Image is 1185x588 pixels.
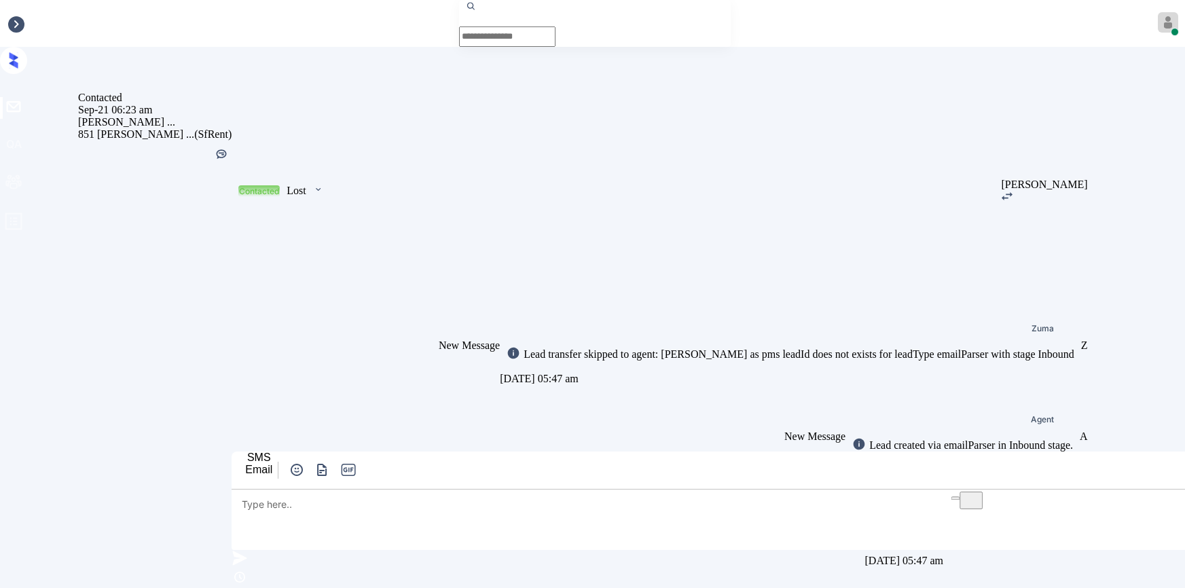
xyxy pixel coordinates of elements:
div: 851 [PERSON_NAME] ... (SfRent) [78,128,232,141]
img: icon-zuma [852,437,866,451]
span: profile [4,212,23,236]
img: icon-zuma [313,183,323,196]
div: [DATE] 05:47 am [500,369,1081,388]
div: Contacted [78,92,232,104]
div: [PERSON_NAME] [1002,179,1088,191]
div: A [1080,430,1088,443]
span: New Message [784,430,845,442]
div: [PERSON_NAME] ... [78,116,232,128]
div: Kelsey was silent [215,147,228,163]
div: Email [245,464,272,476]
img: icon-zuma [289,462,305,478]
div: Inbox [7,18,32,30]
img: avatar [1158,12,1178,33]
img: icon-zuma [1002,192,1013,200]
img: icon-zuma [232,550,248,566]
img: icon-zuma [232,569,248,585]
div: Lost [287,185,306,197]
div: Z [1081,339,1088,352]
div: Sep-21 06:23 am [78,104,232,116]
button: icon-zuma [313,462,332,478]
img: icon-zuma [314,462,331,478]
span: Agent [1031,416,1054,424]
button: icon-zuma [287,462,306,478]
img: Kelsey was silent [215,147,228,161]
div: SMS [245,452,272,464]
img: icon-zuma [507,346,520,360]
span: New Message [439,339,500,351]
div: Zuma [1032,325,1054,333]
div: Lead transfer skipped to agent: [PERSON_NAME] as pms leadId does not exists for leadType emailPar... [520,348,1074,361]
div: Lead created via emailParser in Inbound stage. [866,439,1073,452]
div: Contacted [239,186,279,196]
